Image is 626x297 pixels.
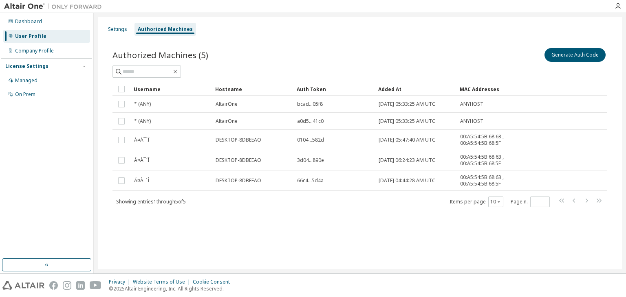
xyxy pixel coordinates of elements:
span: [DATE] 06:24:23 AM UTC [379,157,435,164]
span: [DATE] 05:33:25 AM UTC [379,101,435,107]
span: 00:A5:54:5B:68:63 , 00:A5:54:5B:68:5F [460,154,521,167]
div: Added At [378,83,453,96]
div: Website Terms of Use [133,279,193,285]
span: a0d5...41c0 [297,118,324,124]
span: DESKTOP-8DBEEAO [216,177,261,184]
div: User Profile [15,33,46,39]
p: © 2025 Altair Engineering, Inc. All Rights Reserved. [109,285,235,292]
button: 10 [490,199,501,205]
div: Company Profile [15,48,54,54]
img: Altair One [4,2,106,11]
span: AltairOne [216,118,238,124]
span: ANYHOST [460,101,483,107]
div: On Prem [15,91,35,98]
div: Hostname [215,83,290,96]
span: 00:A5:54:5B:68:63 , 00:A5:54:5B:68:5F [460,174,521,187]
div: Managed [15,77,37,84]
span: * (ANY) [134,101,151,107]
span: ANYHOST [460,118,483,124]
img: linkedin.svg [76,281,85,290]
span: AltairOne [216,101,238,107]
span: Á¤À¯¹Î [134,137,149,143]
span: Á¤À¯¹Î [134,157,149,164]
div: Auth Token [297,83,372,96]
span: Authorized Machines (5) [112,49,208,61]
span: Á¤À¯¹Î [134,177,149,184]
span: 0104...582d [297,137,324,143]
span: Page n. [511,197,550,207]
span: 00:A5:54:5B:68:63 , 00:A5:54:5B:68:5F [460,133,521,146]
div: Cookie Consent [193,279,235,285]
span: [DATE] 05:47:40 AM UTC [379,137,435,143]
span: DESKTOP-8DBEEAO [216,137,261,143]
img: instagram.svg [63,281,71,290]
span: * (ANY) [134,118,151,124]
img: youtube.svg [90,281,101,290]
div: Settings [108,26,127,33]
div: Authorized Machines [138,26,193,33]
img: facebook.svg [49,281,58,290]
span: DESKTOP-8DBEEAO [216,157,261,164]
div: Privacy [109,279,133,285]
span: 3d04...890e [297,157,324,164]
span: bcad...05f8 [297,101,323,107]
img: altair_logo.svg [2,281,44,290]
div: Username [134,83,209,96]
span: [DATE] 05:33:25 AM UTC [379,118,435,124]
div: Dashboard [15,18,42,25]
span: [DATE] 04:44:28 AM UTC [379,177,435,184]
button: Generate Auth Code [544,48,606,62]
div: MAC Addresses [460,83,522,96]
div: License Settings [5,63,48,70]
span: Items per page [450,197,503,207]
span: 66c4...5d4a [297,177,324,184]
span: Showing entries 1 through 5 of 5 [116,198,186,205]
